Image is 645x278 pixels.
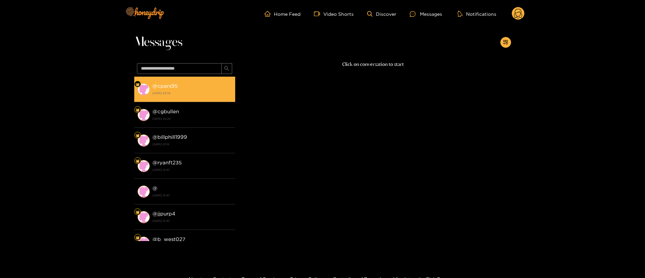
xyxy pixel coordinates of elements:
[136,236,140,240] img: Fan Level
[152,141,232,147] strong: [DATE] 01:18
[152,116,232,122] strong: [DATE] 20:25
[152,218,232,224] strong: [DATE] 12:43
[152,211,175,216] strong: @ jjpurp4
[152,90,232,96] strong: [DATE] 22:34
[503,40,508,45] span: appstore-add
[138,237,150,249] img: conversation
[264,11,300,17] a: Home Feed
[136,133,140,137] img: Fan Level
[152,109,179,114] strong: @ cgbullen
[500,37,511,48] button: appstore-add
[138,186,150,198] img: conversation
[152,134,187,140] strong: @ billphill1999
[152,83,178,89] strong: @ cpars95
[152,160,182,165] strong: @ ryanft235
[152,167,232,173] strong: [DATE] 12:43
[367,11,396,17] a: Discover
[314,11,323,17] span: video-camera
[138,109,150,121] img: conversation
[314,11,354,17] a: Video Shorts
[138,83,150,95] img: conversation
[152,192,232,198] strong: [DATE] 12:43
[221,63,232,74] button: search
[138,211,150,223] img: conversation
[224,66,229,72] span: search
[410,10,442,18] div: Messages
[136,159,140,163] img: Fan Level
[138,160,150,172] img: conversation
[136,210,140,214] img: Fan Level
[136,82,140,86] img: Fan Level
[235,61,511,68] p: Click on conversation to start
[152,185,157,191] strong: @
[456,10,498,17] button: Notifications
[134,34,182,50] span: Messages
[136,108,140,112] img: Fan Level
[264,11,274,17] span: home
[152,236,185,242] strong: @ b_west027
[138,134,150,147] img: conversation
